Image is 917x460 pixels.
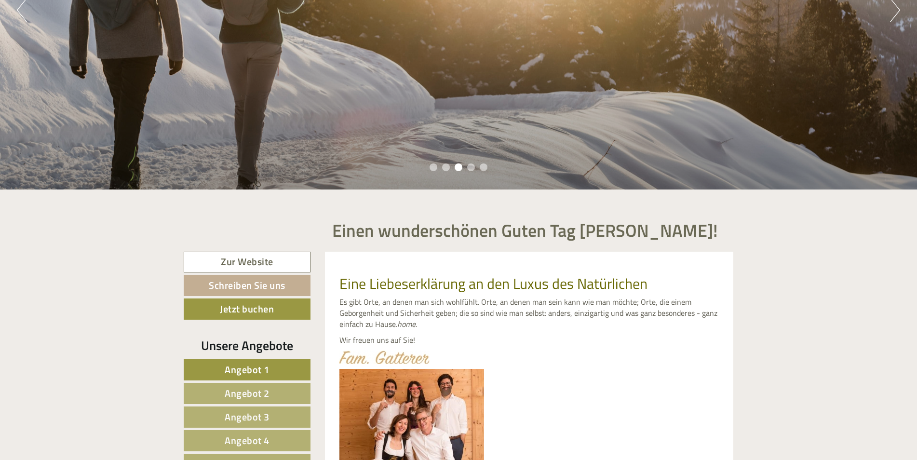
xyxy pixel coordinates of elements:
span: Angebot 2 [225,386,270,401]
em: home. [397,318,417,330]
p: Wir freuen uns auf Sie! [339,335,719,346]
a: Zur Website [184,252,310,272]
span: Angebot 4 [225,433,270,448]
h1: Einen wunderschönen Guten Tag [PERSON_NAME]! [332,221,718,240]
span: Eine Liebeserklärung an den Luxus des Natürlichen [339,272,647,295]
img: image [339,351,430,364]
span: Angebot 3 [225,409,270,424]
a: Schreiben Sie uns [184,275,310,296]
div: Unsere Angebote [184,337,310,354]
p: Es gibt Orte, an denen man sich wohlfühlt. Orte, an denen man sein kann wie man möchte; Orte, die... [339,297,719,330]
span: Angebot 1 [225,362,270,377]
a: Jetzt buchen [184,298,310,320]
